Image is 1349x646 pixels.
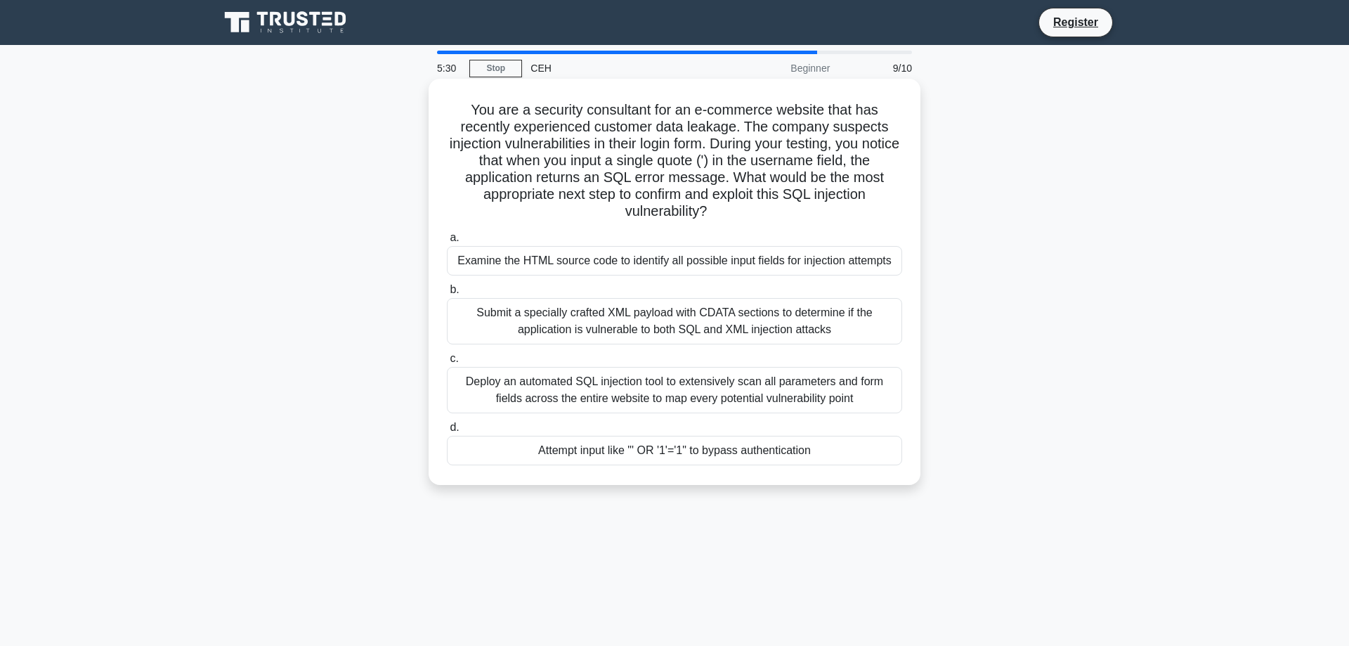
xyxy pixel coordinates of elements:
div: Attempt input like "' OR '1'='1" to bypass authentication [447,436,902,465]
a: Stop [469,60,522,77]
div: 9/10 [838,54,920,82]
div: Examine the HTML source code to identify all possible input fields for injection attempts [447,246,902,276]
span: b. [450,283,459,295]
div: Submit a specially crafted XML payload with CDATA sections to determine if the application is vul... [447,298,902,344]
div: CEH [522,54,715,82]
div: 5:30 [429,54,469,82]
div: Deploy an automated SQL injection tool to extensively scan all parameters and form fields across ... [447,367,902,413]
span: d. [450,421,459,433]
span: c. [450,352,458,364]
h5: You are a security consultant for an e-commerce website that has recently experienced customer da... [445,101,904,221]
a: Register [1045,13,1107,31]
span: a. [450,231,459,243]
div: Beginner [715,54,838,82]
